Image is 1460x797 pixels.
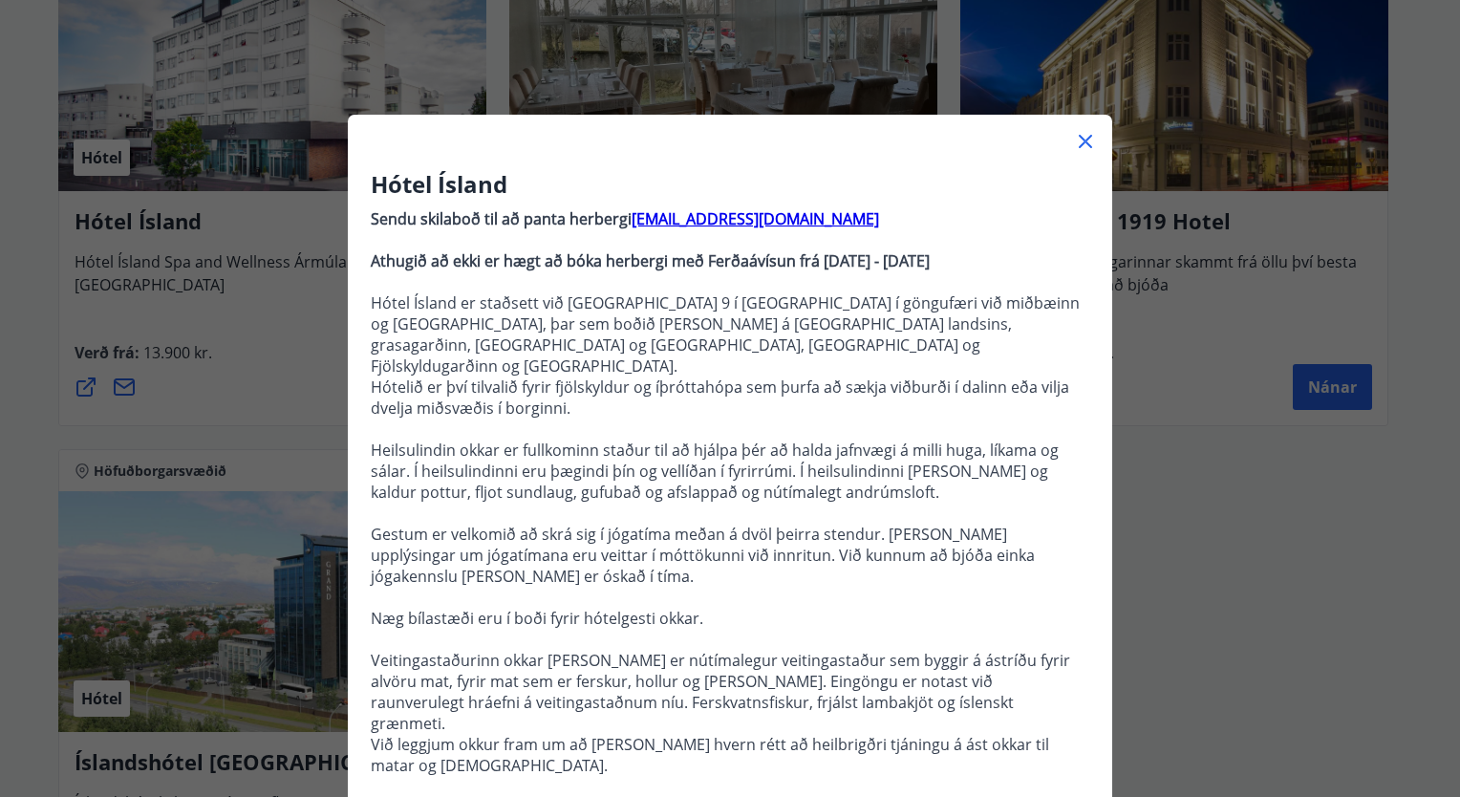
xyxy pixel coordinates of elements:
p: Hótelið er því tilvalið fyrir fjölskyldur og íþróttahópa sem þurfa að sækja viðburði í dalinn eða... [371,377,1089,419]
p: Heilsulindin okkar er fullkominn staður til að hjálpa þér að halda jafnvægi á milli huga, líkama ... [371,440,1089,503]
p: Við leggjum okkur fram um að [PERSON_NAME] hvern rétt að heilbrigðri tjáningu á ást okkar til mat... [371,734,1089,776]
p: Næg bílastæði eru í boði fyrir hótelgesti okkar. [371,608,1089,629]
a: [EMAIL_ADDRESS][DOMAIN_NAME] [632,208,879,229]
strong: Athugið að ekki er hægt að bóka herbergi með Ferðaávísun frá [DATE] - [DATE] [371,250,930,271]
h3: Hótel Ísland [371,168,1089,201]
p: Veitingastaðurinn okkar [PERSON_NAME] er nútímalegur veitingastaður sem byggir á ástríðu fyrir al... [371,650,1089,734]
p: Hótel Ísland er staðsett við [GEOGRAPHIC_DATA] 9 í [GEOGRAPHIC_DATA] í göngufæri við miðbæinn og ... [371,292,1089,377]
strong: Sendu skilaboð til að panta herbergi [371,208,632,229]
p: Gestum er velkomið að skrá sig í jógatíma meðan á dvöl þeirra stendur. [PERSON_NAME] upplýsingar ... [371,524,1089,587]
